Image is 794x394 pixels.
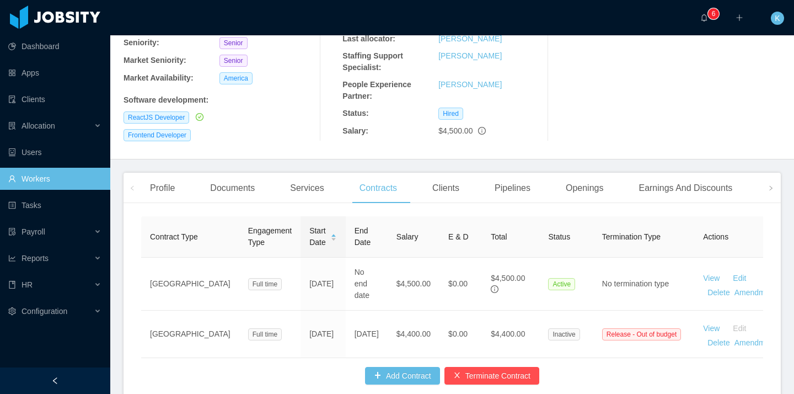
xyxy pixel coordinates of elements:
b: Staffing Support Specialist: [342,51,403,72]
span: Actions [703,232,728,241]
a: icon: pie-chartDashboard [8,35,101,57]
a: View [703,324,720,333]
span: $4,500.00 [396,279,431,288]
span: $0.00 [448,329,468,338]
button: Edit [720,269,755,287]
a: icon: userWorkers [8,168,101,190]
td: [DATE] [301,311,346,358]
b: Market Availability: [124,73,194,82]
span: Configuration [22,307,67,316]
a: icon: profileTasks [8,194,101,216]
div: Contracts [351,173,406,204]
div: Documents [201,173,264,204]
td: No termination type [593,258,694,311]
span: Inactive [548,328,580,340]
b: Seniority: [124,38,159,47]
div: Openings [557,173,613,204]
td: [GEOGRAPHIC_DATA] [141,258,239,311]
button: Edit [720,320,755,337]
i: icon: book [8,281,16,289]
a: [PERSON_NAME] [438,51,502,60]
td: [DATE] [301,258,346,311]
i: icon: line-chart [8,254,16,262]
i: icon: right [768,185,774,191]
span: Reports [22,254,49,263]
span: $4,500.00 [491,274,525,283]
a: icon: appstoreApps [8,62,101,84]
a: icon: check-circle [194,113,203,121]
a: Delete [707,288,729,297]
span: Senior [219,55,248,67]
span: $0.00 [448,279,468,288]
span: Status [548,232,570,241]
span: Start Date [309,225,326,248]
span: Total [491,232,507,241]
span: $4,400.00 [396,329,431,338]
b: People Experience Partner: [342,80,411,100]
span: Engagement Type [248,226,292,247]
i: icon: solution [8,122,16,130]
span: K [775,12,780,25]
span: Allocation [22,121,55,130]
a: [PERSON_NAME] [438,80,502,89]
span: Senior [219,37,248,49]
i: icon: left [130,185,135,191]
b: Market Seniority: [124,56,186,65]
b: Salary: [342,126,368,135]
i: icon: caret-down [330,237,336,240]
i: icon: caret-up [330,232,336,236]
div: Earnings And Discounts [630,173,741,204]
span: Contract Type [150,232,198,241]
button: icon: plusAdd Contract [365,367,440,385]
div: Profile [141,173,184,204]
a: [PERSON_NAME] [438,34,502,43]
i: icon: file-protect [8,228,16,236]
div: Pipelines [486,173,539,204]
span: Active [548,278,575,290]
div: Clients [423,173,468,204]
span: Termination Type [602,232,661,241]
span: $4,500.00 [438,126,473,135]
span: info-circle [491,285,498,293]
span: Release - Out of budget [602,328,681,340]
span: HR [22,280,33,289]
span: info-circle [478,127,486,135]
sup: 6 [708,8,719,19]
div: Sort [330,232,337,240]
a: Amendments [734,338,780,347]
i: icon: check-circle [196,113,203,121]
div: Services [281,173,332,204]
a: Edit [733,274,746,283]
span: Frontend Developer [124,129,191,141]
p: 6 [712,8,716,19]
span: ReactJS Developer [124,111,189,124]
span: Payroll [22,227,45,236]
b: Status: [342,109,368,118]
span: Salary [396,232,419,241]
td: No end date [346,258,388,311]
span: Full time [248,278,282,290]
span: Hired [438,108,463,120]
span: America [219,72,253,84]
i: icon: plus [736,14,743,22]
i: icon: setting [8,307,16,315]
span: End Date [355,226,371,247]
b: Software development : [124,95,208,104]
a: View [703,274,720,283]
b: Last allocator: [342,34,395,43]
td: [DATE] [346,311,388,358]
td: [GEOGRAPHIC_DATA] [141,311,239,358]
span: E & D [448,232,469,241]
a: icon: auditClients [8,88,101,110]
span: Full time [248,328,282,340]
button: icon: closeTerminate Contract [444,367,539,385]
a: Delete [707,338,729,347]
a: icon: robotUsers [8,141,101,163]
i: icon: bell [700,14,708,22]
a: Amendments [734,288,780,297]
span: $4,400.00 [491,329,525,338]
